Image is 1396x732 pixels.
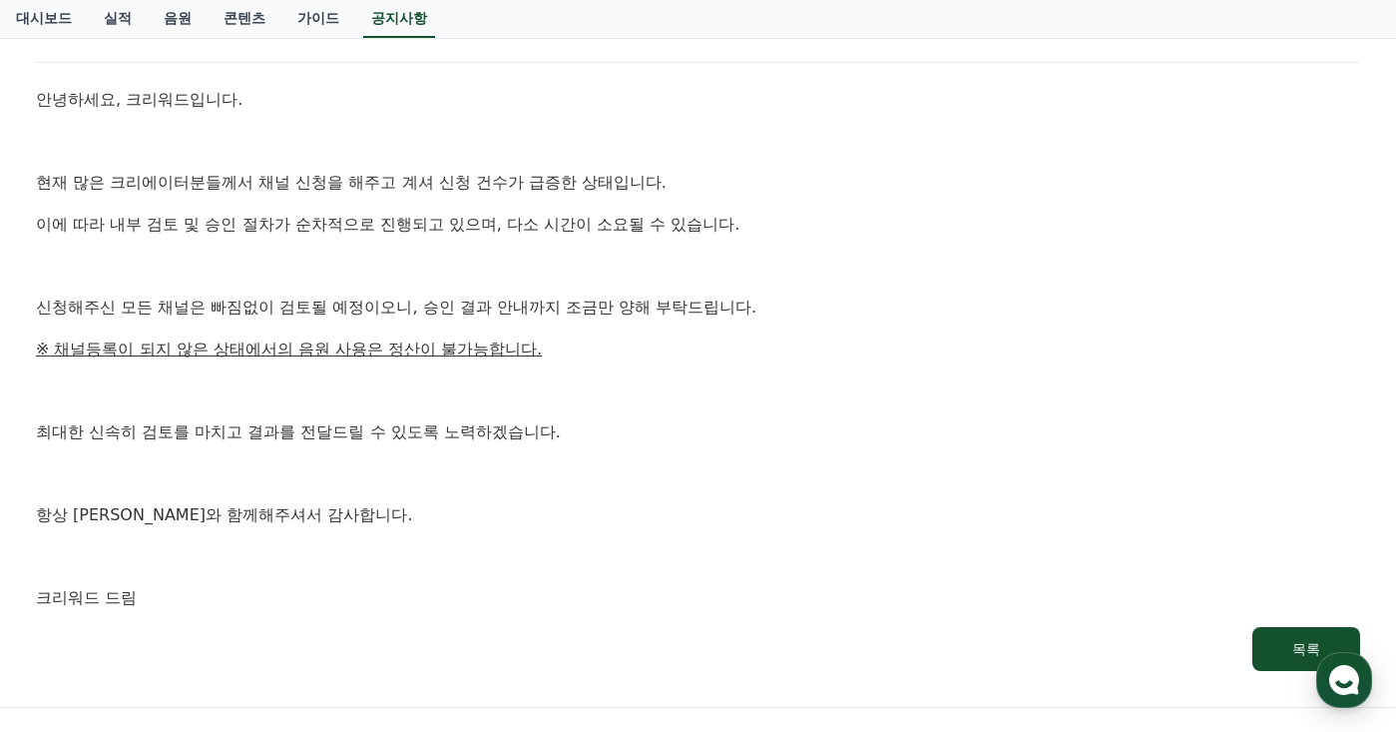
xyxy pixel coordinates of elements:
[63,596,75,612] span: 홈
[6,566,132,616] a: 홈
[36,87,1360,113] p: 안녕하세요, 크리워드입니다.
[36,419,1360,445] p: 최대한 신속히 검토를 마치고 결과를 전달드릴 수 있도록 노력하겠습니다.
[36,627,1360,671] a: 목록
[308,596,332,612] span: 설정
[36,340,542,359] u: ※ 채널등록이 되지 않은 상태에서의 음원 사용은 정산이 불가능합니다.
[183,597,207,613] span: 대화
[1292,639,1320,659] div: 목록
[36,502,1360,528] p: 항상 [PERSON_NAME]와 함께해주셔서 감사합니다.
[36,295,1360,321] p: 신청해주신 모든 채널은 빠짐없이 검토될 예정이오니, 승인 결과 안내까지 조금만 양해 부탁드립니다.
[36,212,1360,238] p: 이에 따라 내부 검토 및 승인 절차가 순차적으로 진행되고 있으며, 다소 시간이 소요될 수 있습니다.
[36,170,1360,196] p: 현재 많은 크리에이터분들께서 채널 신청을 해주고 계셔 신청 건수가 급증한 상태입니다.
[1252,627,1360,671] button: 목록
[132,566,257,616] a: 대화
[36,585,1360,611] p: 크리워드 드림
[257,566,383,616] a: 설정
